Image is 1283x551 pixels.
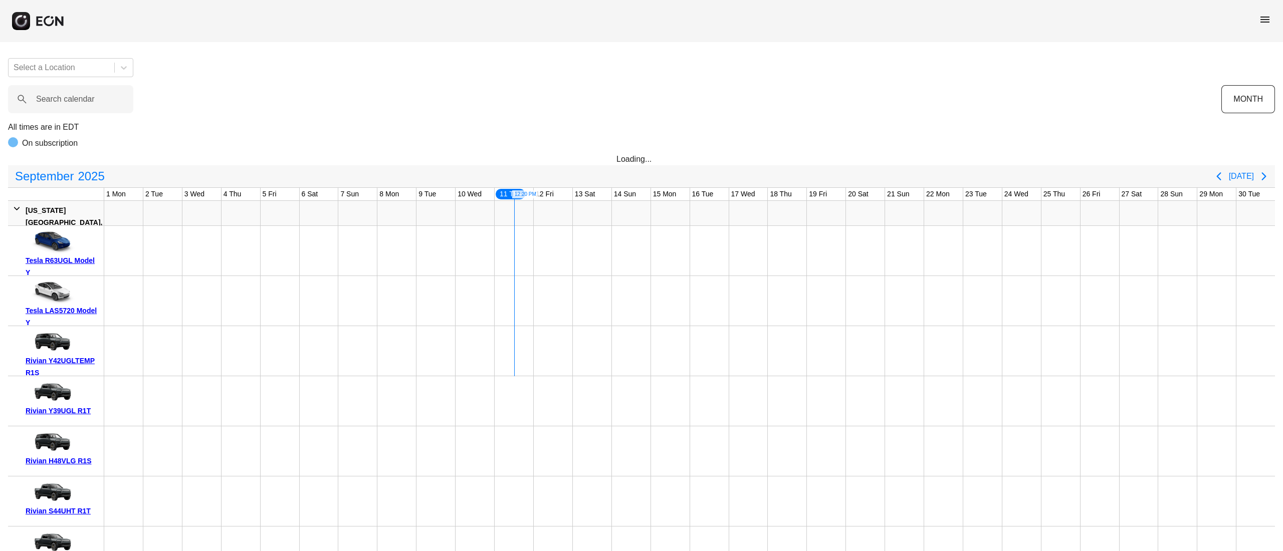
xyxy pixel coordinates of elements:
[13,166,76,186] span: September
[26,380,76,405] img: car
[1197,188,1225,200] div: 29 Mon
[26,280,76,305] img: car
[1229,167,1254,185] button: [DATE]
[26,330,76,355] img: car
[26,405,100,417] div: Rivian Y39UGL R1T
[690,188,716,200] div: 16 Tue
[143,188,165,200] div: 2 Tue
[1209,166,1229,186] button: Previous page
[1236,188,1262,200] div: 30 Tue
[1221,85,1275,113] button: MONTH
[729,188,757,200] div: 17 Wed
[26,355,100,379] div: Rivian Y42UGLTEMP R1S
[26,305,100,329] div: Tesla LAS5720 Model Y
[76,166,106,186] span: 2025
[1158,188,1184,200] div: 28 Sun
[807,188,829,200] div: 19 Fri
[1041,188,1067,200] div: 25 Thu
[534,188,556,200] div: 12 Fri
[612,188,638,200] div: 14 Sun
[26,229,76,254] img: car
[924,188,952,200] div: 22 Mon
[9,166,111,186] button: September2025
[651,188,679,200] div: 15 Mon
[377,188,401,200] div: 8 Mon
[846,188,870,200] div: 20 Sat
[1081,188,1103,200] div: 26 Fri
[300,188,320,200] div: 6 Sat
[22,137,78,149] p: On subscription
[456,188,484,200] div: 10 Wed
[36,93,95,105] label: Search calendar
[26,505,100,517] div: Rivian S44UHT R1T
[182,188,206,200] div: 3 Wed
[573,188,597,200] div: 13 Sat
[26,480,76,505] img: car
[26,430,76,455] img: car
[768,188,793,200] div: 18 Thu
[26,204,102,240] div: [US_STATE][GEOGRAPHIC_DATA], [GEOGRAPHIC_DATA]
[1254,166,1274,186] button: Next page
[1002,188,1030,200] div: 24 Wed
[963,188,989,200] div: 23 Tue
[495,188,526,200] div: 11 Thu
[104,188,128,200] div: 1 Mon
[1259,14,1271,26] span: menu
[1120,188,1144,200] div: 27 Sat
[222,188,244,200] div: 4 Thu
[26,455,100,467] div: Rivian H48VLG R1S
[261,188,279,200] div: 5 Fri
[338,188,361,200] div: 7 Sun
[416,188,438,200] div: 9 Tue
[26,254,100,279] div: Tesla R63UGL Model Y
[616,153,667,165] div: Loading...
[885,188,911,200] div: 21 Sun
[8,121,1275,133] p: All times are in EDT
